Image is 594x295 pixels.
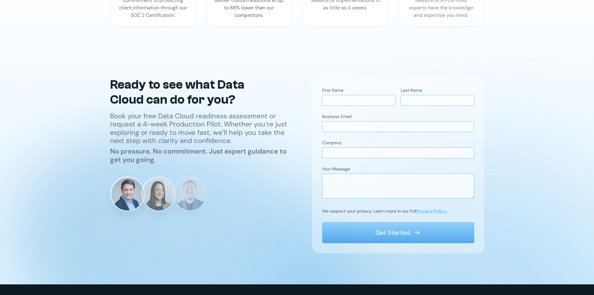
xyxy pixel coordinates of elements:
[322,222,474,243] button: Get Started
[322,140,474,147] div: Company
[110,147,287,164] span: No pressure. No commitment. Just expert guidance to get you going.
[413,229,421,236] img: arrow right
[322,166,474,174] div: Your Message
[401,87,474,95] div: Last Name
[110,77,278,107] h2: Ready to see what Data Cloud can do for you?
[322,87,396,95] div: First Name
[322,113,474,121] div: Business Email
[375,228,410,237] div: Get Started
[416,208,447,214] a: Privacy Policy.
[322,208,447,214] p: We respect your privacy. Learn more in our full
[110,112,292,145] p: Book your free Data Cloud readiness assessment or request a 4-week Production Pilot. Whether you’...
